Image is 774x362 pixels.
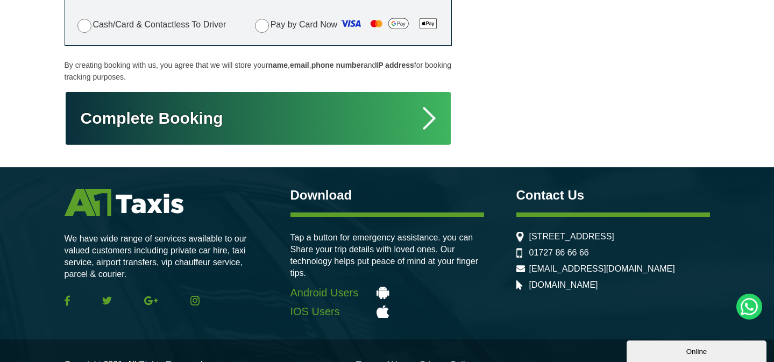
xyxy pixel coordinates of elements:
[144,296,158,306] img: Google Plus
[290,232,484,279] p: Tap a button for emergency assistance. you can Share your trip details with loved ones. Our techn...
[290,287,484,299] a: Android Users
[290,189,484,202] h3: Download
[290,61,309,69] strong: email
[77,19,91,33] input: Cash/Card & Contactless To Driver
[65,189,183,216] img: A1 Taxis St Albans
[529,264,675,274] a: [EMAIL_ADDRESS][DOMAIN_NAME]
[529,248,589,258] a: 01727 86 66 66
[65,59,452,83] p: By creating booking with us, you agree that we will store your , , and for booking tracking purpo...
[268,61,288,69] strong: name
[516,232,710,242] li: [STREET_ADDRESS]
[529,280,598,290] a: [DOMAIN_NAME]
[75,17,226,33] label: Cash/Card & Contactless To Driver
[255,19,269,33] input: Pay by Card Now
[65,91,452,146] button: Complete Booking
[252,15,442,36] label: Pay by Card Now
[290,306,484,318] a: IOS Users
[65,295,70,306] img: Facebook
[311,61,364,69] strong: phone number
[516,189,710,202] h3: Contact Us
[376,61,414,69] strong: IP address
[190,296,200,306] img: Instagram
[65,233,258,280] p: We have wide range of services available to our valued customers including private car hire, taxi...
[627,338,769,362] iframe: chat widget
[102,296,112,304] img: Twitter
